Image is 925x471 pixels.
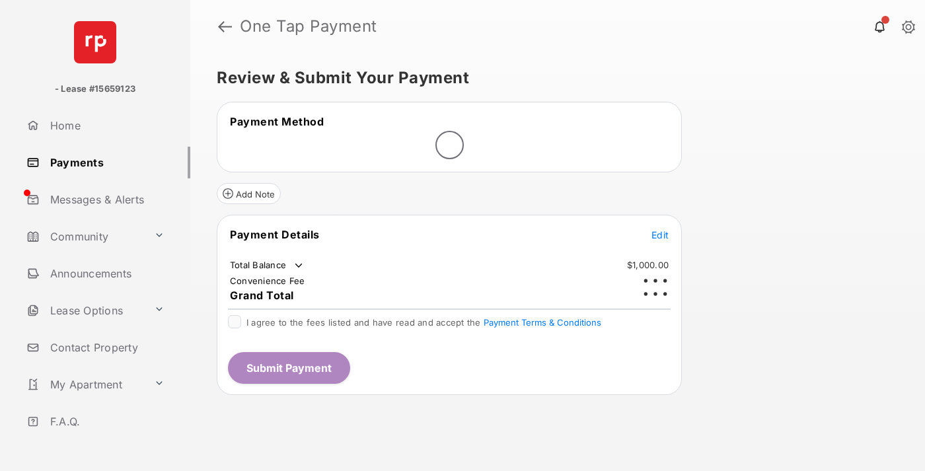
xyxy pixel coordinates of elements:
[484,317,601,328] button: I agree to the fees listed and have read and accept the
[21,258,190,289] a: Announcements
[651,229,669,240] span: Edit
[21,406,190,437] a: F.A.Q.
[217,70,888,86] h5: Review & Submit Your Payment
[229,275,306,287] td: Convenience Fee
[246,317,601,328] span: I agree to the fees listed and have read and accept the
[230,228,320,241] span: Payment Details
[21,369,149,400] a: My Apartment
[55,83,135,96] p: - Lease #15659123
[240,18,377,34] strong: One Tap Payment
[228,352,350,384] button: Submit Payment
[21,332,190,363] a: Contact Property
[21,110,190,141] a: Home
[651,228,669,241] button: Edit
[217,183,281,204] button: Add Note
[21,295,149,326] a: Lease Options
[21,221,149,252] a: Community
[229,259,305,272] td: Total Balance
[74,21,116,63] img: svg+xml;base64,PHN2ZyB4bWxucz0iaHR0cDovL3d3dy53My5vcmcvMjAwMC9zdmciIHdpZHRoPSI2NCIgaGVpZ2h0PSI2NC...
[21,147,190,178] a: Payments
[230,115,324,128] span: Payment Method
[21,184,190,215] a: Messages & Alerts
[230,289,294,302] span: Grand Total
[626,259,669,271] td: $1,000.00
